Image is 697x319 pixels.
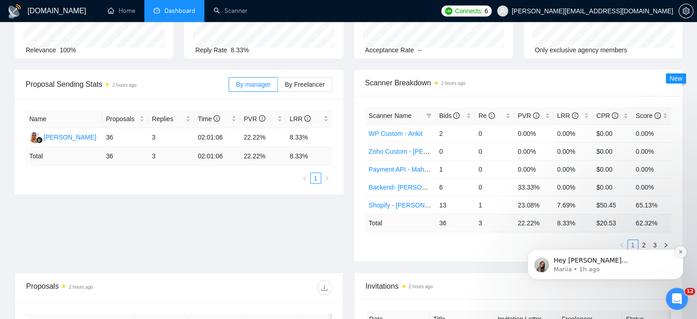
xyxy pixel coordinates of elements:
a: Backend- [PERSON_NAME] [369,184,450,191]
td: 0 [435,142,475,160]
a: setting [679,7,693,15]
td: 0 [475,160,514,178]
a: Zoho Custom - [PERSON_NAME] [369,148,466,155]
span: info-circle [488,112,495,119]
td: $0.00 [593,160,632,178]
td: 0.00% [514,160,554,178]
span: LRR [290,115,311,123]
td: 1 [435,160,475,178]
td: 3 [475,214,514,232]
td: $0.00 [593,178,632,196]
td: 0.00% [632,124,671,142]
td: Total [26,147,102,165]
span: Scanner Breakdown [365,77,672,89]
button: Dismiss notification [161,55,173,67]
span: Hey [PERSON_NAME][EMAIL_ADDRESS][DOMAIN_NAME], Looks like your Upwork agency Viztech Soft Solutio... [40,65,155,209]
th: Proposals [102,110,148,128]
span: 100% [60,46,76,54]
a: homeHome [108,7,135,15]
div: [PERSON_NAME] [44,132,96,142]
span: PVR [244,115,265,123]
td: $0.00 [593,142,632,160]
span: filter [426,113,432,118]
span: info-circle [304,115,311,122]
span: Dashboard [165,7,195,15]
time: 2 hours ago [112,83,137,88]
span: Acceptance Rate [365,46,414,54]
span: dashboard [154,7,160,14]
td: 0.00% [554,124,593,142]
span: By manager [236,81,270,88]
td: 02:01:06 [194,128,240,147]
td: 13 [435,196,475,214]
span: -- [417,46,422,54]
span: 6 [484,6,488,16]
span: Re [478,112,495,119]
span: Only exclusive agency members [535,46,627,54]
td: 1 [475,196,514,214]
td: 3 [148,147,194,165]
td: 02:01:06 [194,147,240,165]
td: 0.00% [554,178,593,196]
td: 0.00% [632,160,671,178]
span: right [324,175,329,181]
img: gigradar-bm.png [36,137,43,143]
iframe: Intercom live chat [666,288,688,310]
td: 0 [475,178,514,196]
td: $0.00 [593,124,632,142]
span: info-circle [654,112,661,119]
a: Payment API - Mahesh [369,166,434,173]
td: 0.00% [554,160,593,178]
button: download [317,280,332,295]
span: LRR [557,112,578,119]
td: 0.00% [514,142,554,160]
th: Replies [148,110,194,128]
span: PVR [518,112,539,119]
span: info-circle [572,112,578,119]
li: 1 [310,173,321,184]
li: Next Page [321,173,332,184]
td: 0.00% [514,124,554,142]
span: Bids [439,112,460,119]
img: upwork-logo.png [445,7,452,15]
td: 36 [102,128,148,147]
span: info-circle [533,112,539,119]
iframe: Intercom notifications message [514,191,697,294]
a: 1 [311,173,321,183]
button: right [321,173,332,184]
a: NN[PERSON_NAME] [29,133,96,140]
span: Scanner Name [369,112,412,119]
span: info-circle [453,112,460,119]
time: 2 hours ago [69,285,93,290]
span: info-circle [259,115,265,122]
span: user [499,8,506,14]
span: Replies [152,114,183,124]
img: logo [7,4,22,19]
span: 8.33% [231,46,249,54]
span: Connects: [455,6,483,16]
p: Message from Mariia, sent 1h ago [40,74,158,82]
span: Score [636,112,660,119]
time: 2 hours ago [409,284,433,289]
td: 0.00% [632,142,671,160]
span: Time [198,115,220,123]
span: Invitations [366,280,671,292]
td: 0.00% [554,142,593,160]
a: searchScanner [214,7,247,15]
div: message notification from Mariia, 1h ago. Hey dhiren@visioninfotech.net, Looks like your Upwork a... [14,58,170,88]
td: 36 [102,147,148,165]
td: 6 [435,178,475,196]
td: 0.00% [632,178,671,196]
li: Previous Page [299,173,310,184]
span: By Freelancer [285,81,324,88]
span: Proposals [106,114,137,124]
a: Shopify - [PERSON_NAME] [369,201,449,209]
button: setting [679,4,693,18]
span: setting [679,7,693,15]
span: info-circle [612,112,618,119]
td: 3 [148,128,194,147]
span: info-circle [214,115,220,122]
span: Relevance [26,46,56,54]
td: 22.22 % [240,147,286,165]
span: download [318,284,331,291]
